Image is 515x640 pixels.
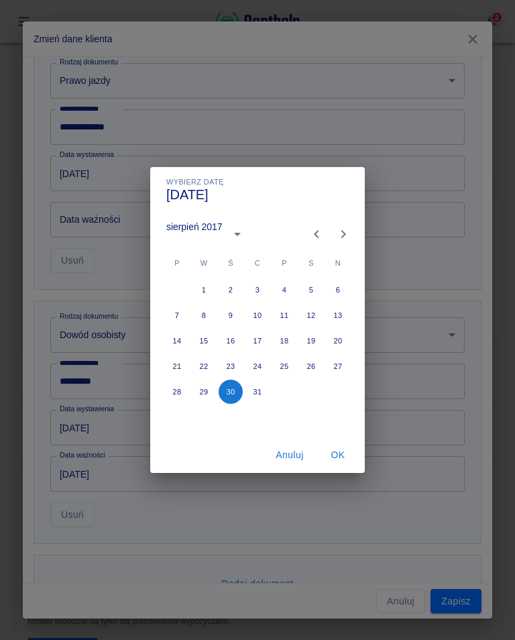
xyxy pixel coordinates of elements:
[326,303,350,327] button: 13
[192,329,216,353] button: 15
[326,278,350,302] button: 6
[165,250,189,276] span: poniedziałek
[166,178,224,186] span: Wybierz datę
[165,329,189,353] button: 14
[268,443,311,468] button: Anuluj
[299,303,323,327] button: 12
[245,380,270,404] button: 31
[272,354,296,378] button: 25
[226,223,249,246] button: calendar view is open, switch to year view
[245,329,270,353] button: 17
[219,380,243,404] button: 30
[326,250,350,276] span: niedziela
[166,220,222,234] div: sierpień 2017
[219,250,243,276] span: środa
[219,354,243,378] button: 23
[192,303,216,327] button: 8
[192,278,216,302] button: 1
[245,278,270,302] button: 3
[245,303,270,327] button: 10
[317,443,359,468] button: OK
[299,354,323,378] button: 26
[165,354,189,378] button: 21
[245,250,270,276] span: czwartek
[303,221,330,248] button: Previous month
[299,329,323,353] button: 19
[165,380,189,404] button: 28
[192,380,216,404] button: 29
[326,354,350,378] button: 27
[219,303,243,327] button: 9
[272,278,296,302] button: 4
[245,354,270,378] button: 24
[272,329,296,353] button: 18
[192,354,216,378] button: 22
[326,329,350,353] button: 20
[299,278,323,302] button: 5
[219,278,243,302] button: 2
[165,303,189,327] button: 7
[330,221,357,248] button: Next month
[219,329,243,353] button: 16
[299,250,323,276] span: sobota
[192,250,216,276] span: wtorek
[272,250,296,276] span: piątek
[166,186,209,203] h4: [DATE]
[272,303,296,327] button: 11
